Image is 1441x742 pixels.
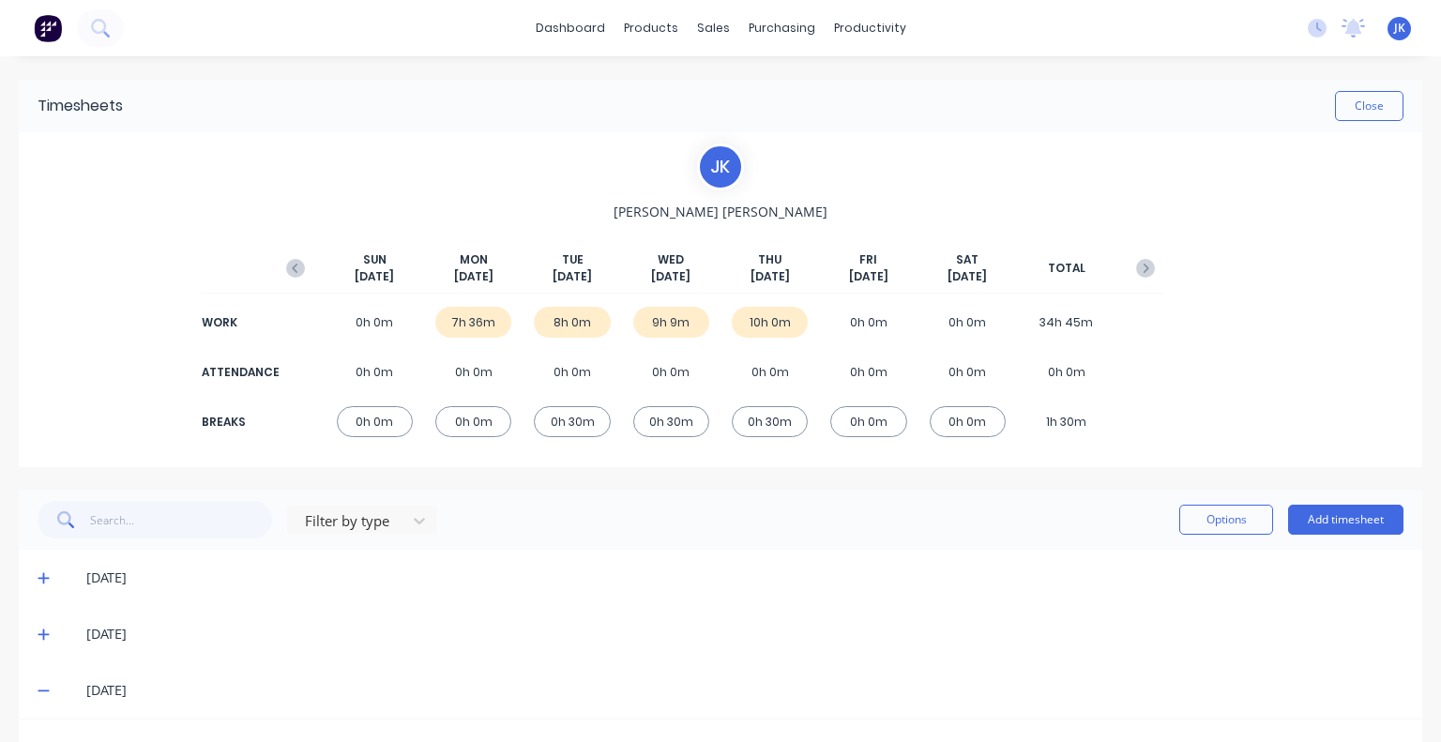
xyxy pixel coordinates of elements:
[363,251,387,268] span: SUN
[830,406,906,437] div: 0h 0m
[90,501,273,538] input: Search...
[86,624,1403,644] div: [DATE]
[86,568,1403,588] div: [DATE]
[553,268,592,285] span: [DATE]
[1335,91,1403,121] button: Close
[830,307,906,338] div: 0h 0m
[732,307,808,338] div: 10h 0m
[435,406,511,437] div: 0h 0m
[732,406,808,437] div: 0h 30m
[930,356,1006,387] div: 0h 0m
[930,406,1006,437] div: 0h 0m
[1028,356,1104,387] div: 0h 0m
[534,356,610,387] div: 0h 0m
[202,364,277,381] div: ATTENDANCE
[956,251,978,268] span: SAT
[830,356,906,387] div: 0h 0m
[337,406,413,437] div: 0h 0m
[751,268,790,285] span: [DATE]
[614,202,827,221] span: [PERSON_NAME] [PERSON_NAME]
[930,307,1006,338] div: 0h 0m
[355,268,394,285] span: [DATE]
[758,251,781,268] span: THU
[526,14,614,42] a: dashboard
[633,356,709,387] div: 0h 0m
[658,251,684,268] span: WED
[34,14,62,42] img: Factory
[859,251,877,268] span: FRI
[202,314,277,331] div: WORK
[739,14,825,42] div: purchasing
[732,356,808,387] div: 0h 0m
[454,268,493,285] span: [DATE]
[337,356,413,387] div: 0h 0m
[337,307,413,338] div: 0h 0m
[534,406,610,437] div: 0h 30m
[633,406,709,437] div: 0h 30m
[1394,20,1405,37] span: JK
[633,307,709,338] div: 9h 9m
[38,95,123,117] div: Timesheets
[1179,505,1273,535] button: Options
[460,251,488,268] span: MON
[534,307,610,338] div: 8h 0m
[1048,260,1085,277] span: TOTAL
[435,307,511,338] div: 7h 36m
[435,356,511,387] div: 0h 0m
[697,144,744,190] div: J K
[1028,406,1104,437] div: 1h 30m
[948,268,987,285] span: [DATE]
[1288,505,1403,535] button: Add timesheet
[849,268,888,285] span: [DATE]
[202,414,277,431] div: BREAKS
[1028,307,1104,338] div: 34h 45m
[86,680,1403,701] div: [DATE]
[614,14,688,42] div: products
[688,14,739,42] div: sales
[825,14,916,42] div: productivity
[651,268,690,285] span: [DATE]
[562,251,584,268] span: TUE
